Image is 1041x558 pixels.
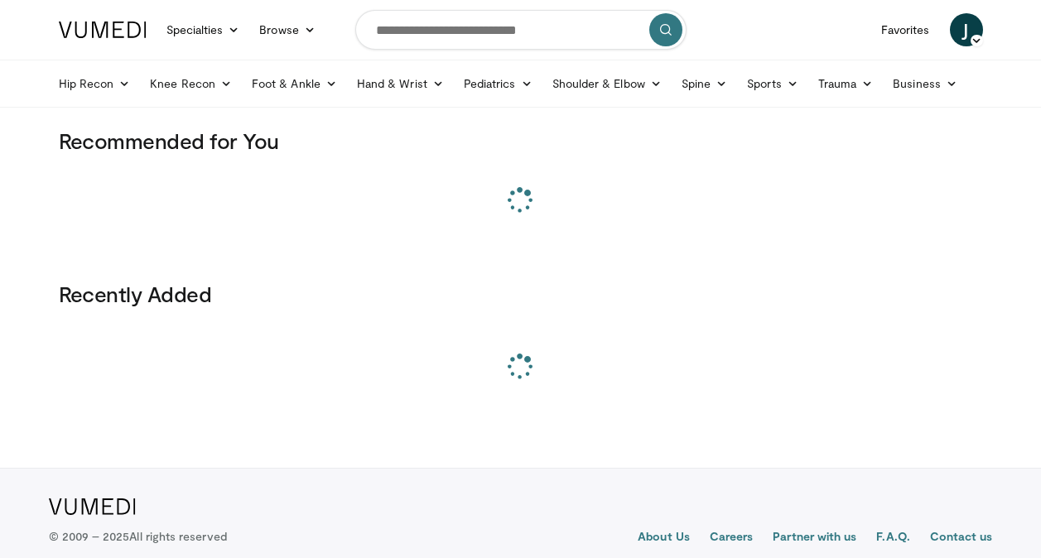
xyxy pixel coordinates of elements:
[140,67,242,100] a: Knee Recon
[242,67,347,100] a: Foot & Ankle
[876,528,909,548] a: F.A.Q.
[454,67,542,100] a: Pediatrics
[672,67,737,100] a: Spine
[355,10,687,50] input: Search topics, interventions
[249,13,325,46] a: Browse
[59,22,147,38] img: VuMedi Logo
[49,67,141,100] a: Hip Recon
[710,528,754,548] a: Careers
[930,528,993,548] a: Contact us
[59,127,983,154] h3: Recommended for You
[542,67,672,100] a: Shoulder & Elbow
[129,529,226,543] span: All rights reserved
[950,13,983,46] a: J
[773,528,856,548] a: Partner with us
[638,528,690,548] a: About Us
[59,281,983,307] h3: Recently Added
[347,67,454,100] a: Hand & Wrist
[49,528,227,545] p: © 2009 – 2025
[871,13,940,46] a: Favorites
[737,67,808,100] a: Sports
[157,13,250,46] a: Specialties
[883,67,967,100] a: Business
[808,67,884,100] a: Trauma
[49,498,136,515] img: VuMedi Logo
